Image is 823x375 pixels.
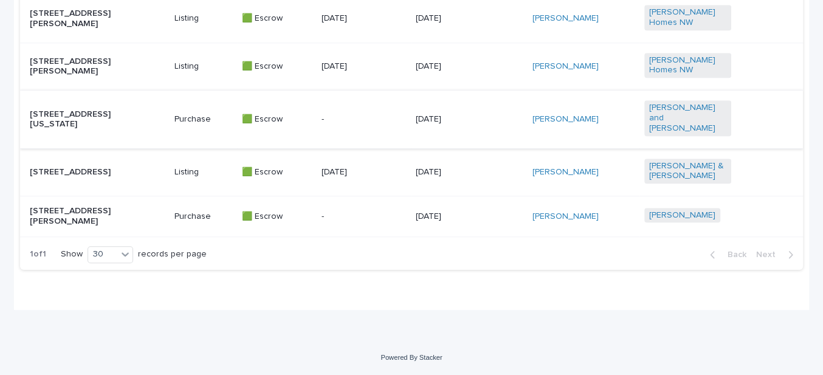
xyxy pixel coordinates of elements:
button: Back [700,249,751,260]
p: Listing [174,13,232,24]
p: [DATE] [322,61,406,72]
p: records per page [138,249,207,260]
p: [STREET_ADDRESS][US_STATE] [30,109,117,130]
tr: [STREET_ADDRESS][PERSON_NAME]Purchase🟩 Escrow-[DATE][PERSON_NAME] [PERSON_NAME] [20,196,802,237]
p: [DATE] [416,114,503,125]
p: Purchase [174,212,232,222]
p: Show [61,249,83,260]
span: Next [756,250,783,259]
p: [DATE] [416,61,503,72]
p: [STREET_ADDRESS][PERSON_NAME] [30,9,117,29]
p: [DATE] [416,167,503,177]
p: [DATE] [322,13,406,24]
p: Purchase [174,114,232,125]
a: [PERSON_NAME] & [PERSON_NAME] [649,161,726,182]
a: [PERSON_NAME] [532,61,599,72]
p: [STREET_ADDRESS][PERSON_NAME] [30,57,117,77]
a: [PERSON_NAME] Homes NW [649,55,726,76]
p: Listing [174,61,232,72]
tr: [STREET_ADDRESS][PERSON_NAME]Listing🟩 Escrow[DATE][DATE][PERSON_NAME] [PERSON_NAME] Homes NW [20,43,802,91]
div: 30 [88,248,117,261]
a: [PERSON_NAME] [532,212,599,222]
p: 🟩 Escrow [242,13,312,24]
tr: [STREET_ADDRESS][US_STATE]Purchase🟩 Escrow-[DATE][PERSON_NAME] [PERSON_NAME] and [PERSON_NAME] [20,91,802,148]
p: [DATE] [322,167,406,177]
p: - [322,212,406,222]
a: [PERSON_NAME] [649,210,715,221]
p: 🟩 Escrow [242,61,312,72]
p: 1 of 1 [20,239,56,269]
p: 🟩 Escrow [242,167,312,177]
a: [PERSON_NAME] [532,13,599,24]
p: 🟩 Escrow [242,114,312,125]
p: - [322,114,406,125]
p: [DATE] [416,212,503,222]
a: [PERSON_NAME] [532,114,599,125]
p: 🟩 Escrow [242,212,312,222]
tr: [STREET_ADDRESS]Listing🟩 Escrow[DATE][DATE][PERSON_NAME] [PERSON_NAME] & [PERSON_NAME] [20,148,802,196]
p: [DATE] [416,13,503,24]
a: [PERSON_NAME] Homes NW [649,7,726,28]
button: Next [751,249,803,260]
a: [PERSON_NAME] and [PERSON_NAME] [649,103,726,133]
a: Powered By Stacker [381,354,442,361]
p: [STREET_ADDRESS] [30,167,117,177]
a: [PERSON_NAME] [532,167,599,177]
p: [STREET_ADDRESS][PERSON_NAME] [30,206,117,227]
p: Listing [174,167,232,177]
span: Back [720,250,746,259]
